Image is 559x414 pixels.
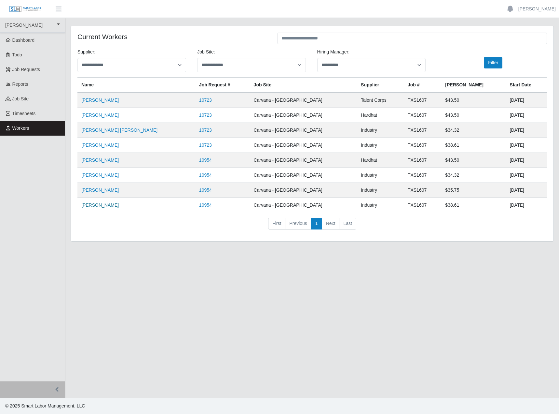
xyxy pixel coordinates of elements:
td: Industry [357,138,404,153]
td: $38.61 [441,198,506,213]
th: Name [77,78,195,93]
td: $38.61 [441,138,506,153]
td: Carvana - [GEOGRAPHIC_DATA] [250,93,357,108]
h4: Current Workers [77,33,267,41]
span: job site [12,96,29,101]
span: Timesheets [12,111,36,116]
td: Industry [357,198,404,213]
td: [DATE] [506,183,547,198]
td: [DATE] [506,108,547,123]
td: $43.50 [441,108,506,123]
td: TXS1607 [404,183,441,198]
td: $35.75 [441,183,506,198]
td: [DATE] [506,93,547,108]
th: Job # [404,78,441,93]
a: 10954 [199,157,212,163]
td: Carvana - [GEOGRAPHIC_DATA] [250,108,357,123]
td: $43.50 [441,153,506,168]
td: TXS1607 [404,168,441,183]
td: Carvana - [GEOGRAPHIC_DATA] [250,183,357,198]
a: [PERSON_NAME] [81,157,119,163]
a: 10954 [199,187,212,193]
td: $34.32 [441,123,506,138]
th: job site [250,78,357,93]
a: [PERSON_NAME] [PERSON_NAME] [81,127,157,133]
td: Carvana - [GEOGRAPHIC_DATA] [250,123,357,138]
span: Dashboard [12,37,35,43]
td: TXS1607 [404,198,441,213]
span: Reports [12,81,28,87]
a: [PERSON_NAME] [81,142,119,148]
td: $43.50 [441,93,506,108]
a: [PERSON_NAME] [81,187,119,193]
td: Carvana - [GEOGRAPHIC_DATA] [250,153,357,168]
span: Workers [12,126,29,131]
a: [PERSON_NAME] [81,202,119,208]
td: Industry [357,168,404,183]
a: 10954 [199,202,212,208]
label: job site: [197,49,215,55]
td: TXS1607 [404,153,441,168]
span: Todo [12,52,22,57]
nav: pagination [77,218,547,235]
a: 10954 [199,172,212,178]
th: Supplier [357,78,404,93]
label: Supplier: [77,49,95,55]
td: TXS1607 [404,138,441,153]
td: [DATE] [506,123,547,138]
td: Industry [357,183,404,198]
td: Carvana - [GEOGRAPHIC_DATA] [250,168,357,183]
a: 10723 [199,127,212,133]
a: 10723 [199,142,212,148]
th: Job Request # [195,78,250,93]
td: TXS1607 [404,93,441,108]
a: 10723 [199,112,212,118]
td: [DATE] [506,168,547,183]
td: TXS1607 [404,123,441,138]
span: Job Requests [12,67,40,72]
label: Hiring Manager: [317,49,350,55]
td: Carvana - [GEOGRAPHIC_DATA] [250,198,357,213]
a: 1 [311,218,322,229]
td: [DATE] [506,198,547,213]
td: Carvana - [GEOGRAPHIC_DATA] [250,138,357,153]
a: [PERSON_NAME] [518,6,556,12]
td: [DATE] [506,153,547,168]
span: © 2025 Smart Labor Management, LLC [5,403,85,408]
th: [PERSON_NAME] [441,78,506,93]
img: SLM Logo [9,6,42,13]
button: Filter [484,57,502,68]
a: [PERSON_NAME] [81,97,119,103]
td: TXS1607 [404,108,441,123]
td: $34.32 [441,168,506,183]
th: Start Date [506,78,547,93]
a: [PERSON_NAME] [81,112,119,118]
a: [PERSON_NAME] [81,172,119,178]
td: Industry [357,123,404,138]
td: [DATE] [506,138,547,153]
a: 10723 [199,97,212,103]
td: Hardhat [357,108,404,123]
td: Talent Corps [357,93,404,108]
td: Hardhat [357,153,404,168]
